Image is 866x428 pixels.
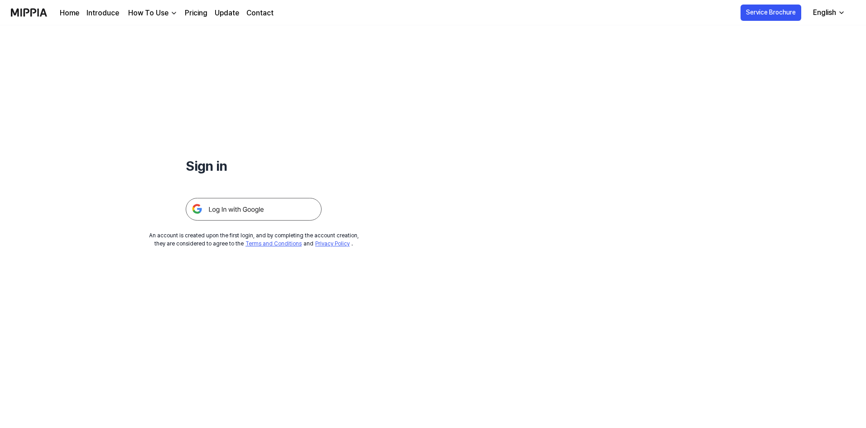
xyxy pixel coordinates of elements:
[170,10,178,17] img: down
[215,8,239,19] a: Update
[811,7,838,18] div: English
[245,240,302,247] a: Terms and Conditions
[186,156,322,176] h1: Sign in
[185,8,207,19] a: Pricing
[186,198,322,221] img: 구글 로그인 버튼
[149,231,359,248] div: An account is created upon the first login, and by completing the account creation, they are cons...
[126,8,170,19] div: How To Use
[60,8,79,19] a: Home
[126,8,178,19] button: How To Use
[741,5,801,21] button: Service Brochure
[246,8,274,19] a: Contact
[806,4,851,22] button: English
[87,8,119,19] a: Introduce
[315,240,350,247] a: Privacy Policy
